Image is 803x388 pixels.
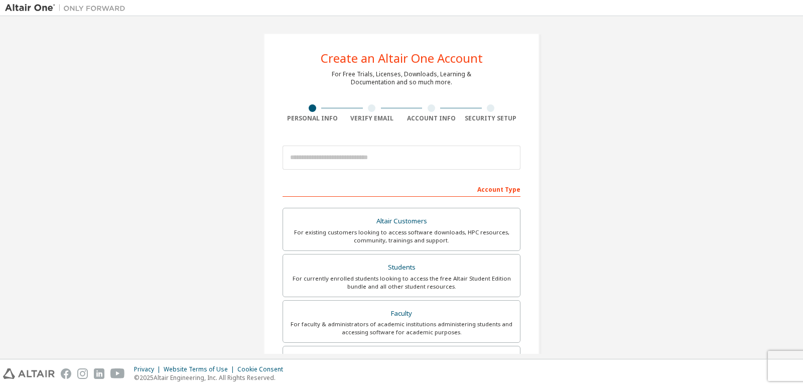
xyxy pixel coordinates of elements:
div: Verify Email [342,114,402,122]
p: © 2025 Altair Engineering, Inc. All Rights Reserved. [134,373,289,382]
div: Account Info [401,114,461,122]
div: Altair Customers [289,214,514,228]
div: Faculty [289,307,514,321]
img: Altair One [5,3,130,13]
div: Students [289,261,514,275]
img: youtube.svg [110,368,125,379]
div: Create an Altair One Account [321,52,483,64]
img: linkedin.svg [94,368,104,379]
div: For existing customers looking to access software downloads, HPC resources, community, trainings ... [289,228,514,244]
img: instagram.svg [77,368,88,379]
div: For currently enrolled students looking to access the free Altair Student Edition bundle and all ... [289,275,514,291]
img: facebook.svg [61,368,71,379]
div: Personal Info [283,114,342,122]
div: For Free Trials, Licenses, Downloads, Learning & Documentation and so much more. [332,70,471,86]
div: Cookie Consent [237,365,289,373]
div: Privacy [134,365,164,373]
div: For faculty & administrators of academic institutions administering students and accessing softwa... [289,320,514,336]
div: Website Terms of Use [164,365,237,373]
div: Security Setup [461,114,521,122]
div: Account Type [283,181,520,197]
div: Everyone else [289,352,514,366]
img: altair_logo.svg [3,368,55,379]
